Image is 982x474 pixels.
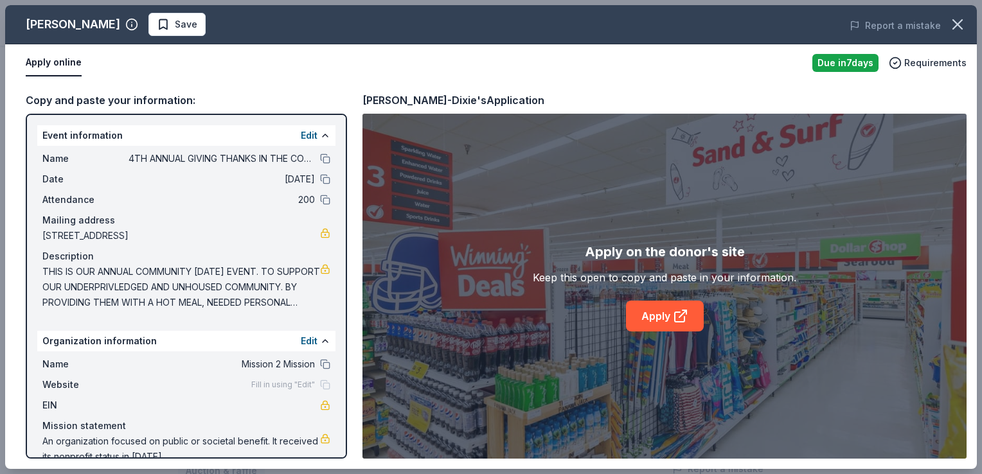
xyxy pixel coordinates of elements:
a: Apply [626,301,704,331]
span: 200 [129,192,315,207]
button: Report a mistake [850,18,941,33]
div: [PERSON_NAME]-Dixie's Application [362,92,544,109]
button: Edit [301,333,317,349]
span: Requirements [904,55,967,71]
div: Description [42,249,330,264]
span: Name [42,356,129,372]
span: Attendance [42,192,129,207]
div: [PERSON_NAME] [26,14,120,35]
div: Apply on the donor's site [585,241,745,262]
button: Apply online [26,49,82,76]
div: Due in 7 days [812,54,879,72]
span: Save [175,17,197,32]
button: Save [148,13,206,36]
span: 4TH ANNUAL GIVING THANKS IN THE COMMUNITY OUTREACH [129,151,315,166]
div: Mission statement [42,418,330,434]
button: Edit [301,128,317,143]
div: Copy and paste your information: [26,92,347,109]
div: Event information [37,125,335,146]
span: [DATE] [129,171,315,187]
span: An organization focused on public or societal benefit. It received its nonprofit status in [DATE]. [42,434,320,464]
span: Mission 2 Mission [129,356,315,372]
span: Date [42,171,129,187]
span: Website [42,377,129,392]
span: THIS IS OUR ANNUAL COMMUNITY [DATE] EVENT. TO SUPPORT OUR UNDERPRIVLEDGED AND UNHOUSED COMMUNITY.... [42,264,320,310]
span: Fill in using "Edit" [251,380,315,390]
span: [STREET_ADDRESS] [42,228,320,243]
span: Name [42,151,129,166]
div: Keep this open to copy and paste in your information. [533,270,796,285]
span: EIN [42,398,129,413]
button: Requirements [889,55,967,71]
div: Mailing address [42,213,330,228]
div: Organization information [37,331,335,351]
